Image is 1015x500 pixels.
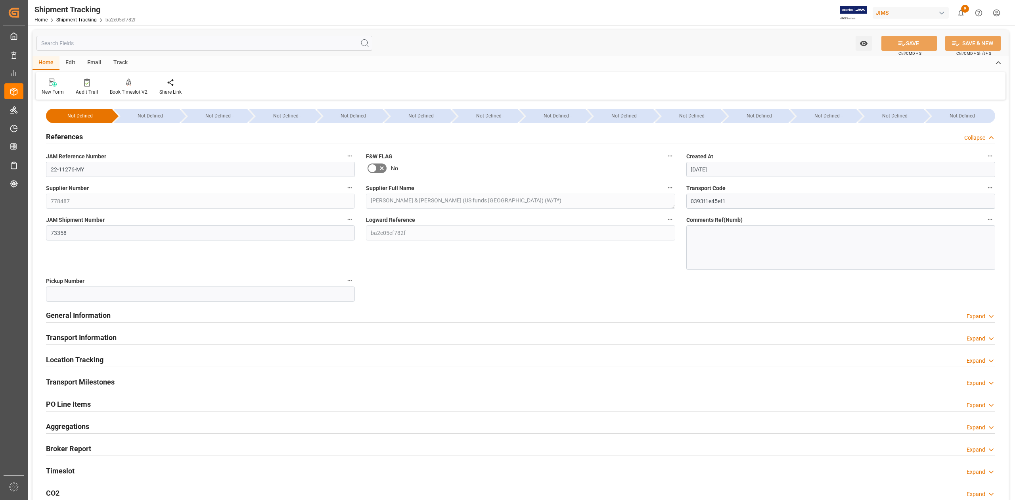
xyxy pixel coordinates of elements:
div: Expand [967,423,985,432]
div: --Not Defined-- [114,109,180,123]
div: --Not Defined-- [655,109,721,123]
span: Ctrl/CMD + S [898,50,921,56]
button: Pickup Number [345,275,355,286]
button: F&W FLAG [665,151,675,161]
h2: Transport Information [46,332,117,343]
div: Home [33,56,59,70]
div: Collapse [964,134,985,142]
div: --Not Defined-- [730,109,788,123]
div: New Form [42,88,64,96]
button: JAM Reference Number [345,151,355,161]
button: Logward Reference [665,214,675,225]
div: --Not Defined-- [790,109,856,123]
span: No [391,164,398,173]
button: Supplier Number [345,183,355,193]
div: Shipment Tracking [34,4,136,15]
button: SAVE & NEW [945,36,1001,51]
div: Expand [967,468,985,476]
div: --Not Defined-- [519,109,585,123]
span: JAM Reference Number [46,152,106,161]
div: Expand [967,490,985,498]
span: 9 [961,5,969,13]
span: Transport Code [686,184,726,192]
span: F&W FLAG [366,152,393,161]
div: --Not Defined-- [595,109,653,123]
div: --Not Defined-- [933,109,991,123]
div: --Not Defined-- [452,109,518,123]
h2: General Information [46,310,111,321]
div: JIMS [873,7,949,19]
a: Shipment Tracking [56,17,97,23]
h2: Location Tracking [46,354,103,365]
h2: References [46,131,83,142]
div: --Not Defined-- [181,109,247,123]
button: Created At [985,151,995,161]
button: show 9 new notifications [952,4,970,22]
button: Transport Code [985,183,995,193]
img: Exertis%20JAM%20-%20Email%20Logo.jpg_1722504956.jpg [840,6,867,20]
a: Home [34,17,48,23]
div: --Not Defined-- [325,109,383,123]
div: --Not Defined-- [527,109,585,123]
div: Expand [967,312,985,321]
h2: CO2 [46,488,59,498]
div: --Not Defined-- [122,109,180,123]
div: --Not Defined-- [392,109,450,123]
span: Supplier Number [46,184,89,192]
div: Email [81,56,107,70]
div: Expand [967,401,985,410]
span: Created At [686,152,713,161]
button: Supplier Full Name [665,183,675,193]
h2: Broker Report [46,443,91,454]
div: Expand [967,446,985,454]
div: --Not Defined-- [866,109,924,123]
div: Expand [967,335,985,343]
div: --Not Defined-- [189,109,247,123]
div: --Not Defined-- [460,109,518,123]
div: Book Timeslot V2 [110,88,147,96]
h2: Timeslot [46,465,75,476]
div: --Not Defined-- [587,109,653,123]
button: Help Center [970,4,988,22]
div: Edit [59,56,81,70]
div: --Not Defined-- [722,109,788,123]
button: SAVE [881,36,937,51]
button: Comments Ref(Numb) [985,214,995,225]
span: Comments Ref(Numb) [686,216,743,224]
div: Audit Trail [76,88,98,96]
h2: Aggregations [46,421,89,432]
span: Supplier Full Name [366,184,414,192]
div: --Not Defined-- [798,109,856,123]
div: --Not Defined-- [317,109,383,123]
div: --Not Defined-- [249,109,315,123]
div: Expand [967,357,985,365]
span: JAM Shipment Number [46,216,105,224]
span: Logward Reference [366,216,415,224]
div: Expand [967,379,985,387]
button: JIMS [873,5,952,20]
div: Track [107,56,134,70]
h2: PO Line Items [46,399,91,410]
div: --Not Defined-- [46,109,112,123]
button: open menu [856,36,872,51]
span: Ctrl/CMD + Shift + S [956,50,991,56]
div: --Not Defined-- [858,109,924,123]
span: Pickup Number [46,277,84,285]
div: --Not Defined-- [257,109,315,123]
div: Share Link [159,88,182,96]
textarea: [PERSON_NAME] & [PERSON_NAME] (US funds [GEOGRAPHIC_DATA]) (W/T*) [366,194,675,209]
input: Search Fields [36,36,372,51]
button: JAM Shipment Number [345,214,355,225]
input: DD-MM-YYYY [686,162,995,177]
div: --Not Defined-- [54,109,106,123]
div: --Not Defined-- [384,109,450,123]
div: --Not Defined-- [663,109,721,123]
h2: Transport Milestones [46,377,115,387]
div: --Not Defined-- [925,109,995,123]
